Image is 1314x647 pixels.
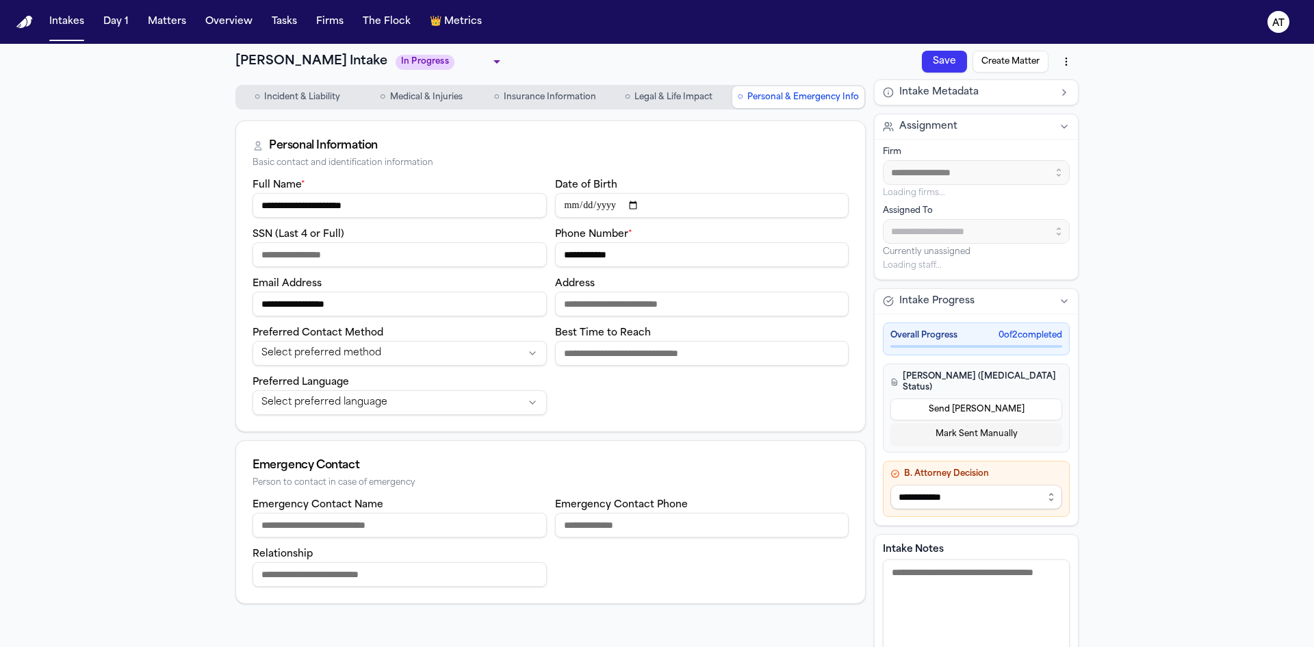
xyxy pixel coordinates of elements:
[493,90,499,104] span: ○
[253,193,547,218] input: Full name
[255,90,260,104] span: ○
[142,10,192,34] button: Matters
[634,92,712,103] span: Legal & Life Impact
[396,55,454,70] span: In Progress
[253,292,547,316] input: Email address
[269,138,378,154] div: Personal Information
[16,16,33,29] a: Home
[883,205,1070,216] div: Assigned To
[253,328,383,338] label: Preferred Contact Method
[899,294,975,308] span: Intake Progress
[625,90,630,104] span: ○
[44,10,90,34] button: Intakes
[396,52,505,71] div: Update intake status
[311,10,349,34] button: Firms
[200,10,258,34] button: Overview
[253,500,383,510] label: Emergency Contact Name
[390,92,463,103] span: Medical & Injuries
[1272,18,1285,28] text: AT
[875,114,1078,139] button: Assignment
[883,188,1070,199] p: Loading firms...
[253,229,344,240] label: SSN (Last 4 or Full)
[266,10,302,34] button: Tasks
[444,15,482,29] span: Metrics
[972,51,1048,73] button: Create Matter
[555,180,617,190] label: Date of Birth
[1054,49,1079,74] button: More actions
[253,158,849,168] div: Basic contact and identification information
[16,16,33,29] img: Finch Logo
[253,457,849,474] div: Emergency Contact
[883,219,1070,244] input: Assign to staff member
[899,120,957,134] span: Assignment
[504,92,596,103] span: Insurance Information
[875,289,1078,314] button: Intake Progress
[253,377,349,388] label: Preferred Language
[555,292,849,316] input: Address
[875,80,1078,105] button: Intake Metadata
[253,562,547,587] input: Emergency contact relationship
[98,10,134,34] button: Day 1
[485,86,606,108] button: Go to Insurance Information
[253,478,849,488] div: Person to contact in case of emergency
[235,52,387,71] h1: [PERSON_NAME] Intake
[732,86,864,108] button: Go to Personal & Emergency Info
[253,279,322,289] label: Email Address
[555,193,849,218] input: Date of birth
[883,543,1070,557] label: Intake Notes
[430,15,441,29] span: crown
[555,328,651,338] label: Best Time to Reach
[253,549,313,559] label: Relationship
[890,468,1062,479] h4: B. Attorney Decision
[555,242,849,267] input: Phone number
[555,500,688,510] label: Emergency Contact Phone
[253,242,547,267] input: SSN
[883,160,1070,185] input: Select firm
[883,147,1070,157] div: Firm
[999,330,1062,341] span: 0 of 2 completed
[264,92,340,103] span: Incident & Liability
[237,86,358,108] button: Go to Incident & Liability
[883,260,1070,271] p: Loading staff...
[361,86,482,108] button: Go to Medical & Injuries
[899,86,979,99] span: Intake Metadata
[738,90,743,104] span: ○
[253,513,547,537] input: Emergency contact name
[890,423,1062,445] button: Mark Sent Manually
[890,398,1062,420] button: Send [PERSON_NAME]
[555,229,632,240] label: Phone Number
[890,330,957,341] span: Overall Progress
[890,371,1062,393] h4: [PERSON_NAME] ([MEDICAL_DATA] Status)
[555,341,849,366] input: Best time to reach
[922,51,967,73] button: Save
[555,279,595,289] label: Address
[424,10,487,34] button: crownMetrics
[253,180,305,190] label: Full Name
[883,246,970,257] span: Currently unassigned
[747,92,859,103] span: Personal & Emergency Info
[555,513,849,537] input: Emergency contact phone
[357,10,416,34] button: The Flock
[380,90,385,104] span: ○
[608,86,730,108] button: Go to Legal & Life Impact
